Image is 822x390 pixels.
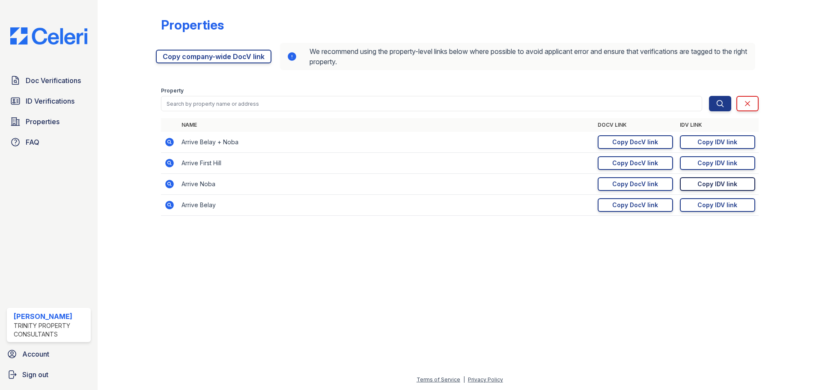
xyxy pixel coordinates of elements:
span: ID Verifications [26,96,74,106]
input: Search by property name or address [161,96,702,111]
a: Copy DocV link [598,156,673,170]
a: Terms of Service [417,376,460,383]
div: Trinity Property Consultants [14,322,87,339]
th: DocV Link [594,118,676,132]
a: Copy company-wide DocV link [156,50,271,63]
div: | [463,376,465,383]
label: Property [161,87,184,94]
span: Sign out [22,369,48,380]
span: FAQ [26,137,39,147]
div: Copy IDV link [697,159,737,167]
div: Copy DocV link [612,201,658,209]
td: Arrive Belay + Noba [178,132,594,153]
span: Account [22,349,49,359]
img: CE_Logo_Blue-a8612792a0a2168367f1c8372b55b34899dd931a85d93a1a3d3e32e68fde9ad4.png [3,27,94,45]
div: Copy DocV link [612,180,658,188]
span: Doc Verifications [26,75,81,86]
a: ID Verifications [7,92,91,110]
a: FAQ [7,134,91,151]
td: Arrive Belay [178,195,594,216]
div: Copy IDV link [697,138,737,146]
th: Name [178,118,594,132]
div: Copy IDV link [697,180,737,188]
a: Copy IDV link [680,177,755,191]
a: Properties [7,113,91,130]
a: Copy DocV link [598,135,673,149]
div: Properties [161,17,224,33]
div: [PERSON_NAME] [14,311,87,322]
th: IDV Link [676,118,759,132]
a: Copy DocV link [598,198,673,212]
div: Copy DocV link [612,159,658,167]
a: Copy DocV link [598,177,673,191]
div: Copy DocV link [612,138,658,146]
td: Arrive Noba [178,174,594,195]
a: Copy IDV link [680,198,755,212]
td: Arrive First Hill [178,153,594,174]
a: Sign out [3,366,94,383]
a: Account [3,345,94,363]
div: We recommend using the property-level links below where possible to avoid applicant error and ens... [280,43,755,70]
a: Privacy Policy [468,376,503,383]
a: Doc Verifications [7,72,91,89]
span: Properties [26,116,60,127]
div: Copy IDV link [697,201,737,209]
a: Copy IDV link [680,156,755,170]
a: Copy IDV link [680,135,755,149]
